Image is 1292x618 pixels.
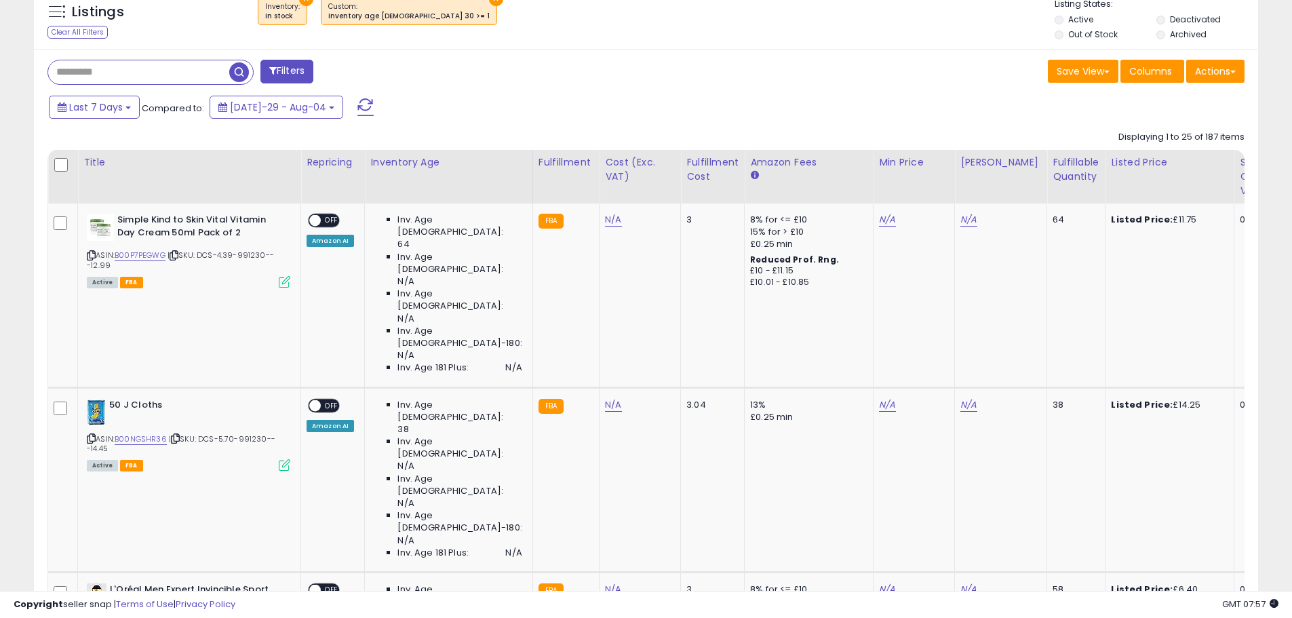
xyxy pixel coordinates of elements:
span: FBA [120,460,143,471]
div: 3.04 [686,399,734,411]
a: B00P7PEGWG [115,250,165,261]
span: Last 7 Days [69,100,123,114]
img: 41mf55vD5VL._SL40_.jpg [87,214,114,241]
div: 38 [1053,399,1095,411]
div: £14.25 [1111,399,1224,411]
span: N/A [397,313,414,325]
div: Min Price [879,155,949,170]
button: Columns [1120,60,1184,83]
label: Deactivated [1170,14,1221,25]
div: Cost (Exc. VAT) [605,155,675,184]
label: Active [1068,14,1093,25]
div: Amazon Fees [750,155,867,170]
button: Last 7 Days [49,96,140,119]
div: £0.25 min [750,411,863,423]
b: Listed Price: [1111,398,1173,411]
span: [DATE]-29 - Aug-04 [230,100,326,114]
span: 2025-08-12 07:57 GMT [1222,598,1278,611]
span: | SKU: DCS-4.39-991230---12.99 [87,250,274,270]
span: N/A [397,535,414,547]
span: N/A [505,547,522,559]
img: 51eGnTnH+ML._SL40_.jpg [87,399,106,426]
span: | SKU: DCS-5.70-991230---14.45 [87,433,275,454]
button: Save View [1048,60,1118,83]
small: FBA [539,214,564,229]
a: N/A [960,398,977,412]
span: N/A [397,349,414,362]
small: FBA [539,399,564,414]
div: £0.25 min [750,238,863,250]
div: ASIN: [87,214,290,286]
div: ASIN: [87,399,290,470]
span: Inv. Age [DEMOGRAPHIC_DATA]: [397,288,522,312]
div: Clear All Filters [47,26,108,39]
span: Inv. Age [DEMOGRAPHIC_DATA]-180: [397,509,522,534]
div: 15% for > £10 [750,226,863,238]
a: N/A [605,213,621,227]
span: Inv. Age [DEMOGRAPHIC_DATA]: [397,214,522,238]
a: N/A [879,398,895,412]
div: £10 - £11.15 [750,265,863,277]
span: Custom: [328,1,490,22]
div: Amazon AI [307,235,354,247]
div: Listed Price [1111,155,1228,170]
span: Inv. Age [DEMOGRAPHIC_DATA]: [397,251,522,275]
div: Title [83,155,295,170]
a: N/A [960,213,977,227]
div: £10.01 - £10.85 [750,277,863,288]
span: 64 [397,238,409,250]
span: N/A [397,497,414,509]
div: 64 [1053,214,1095,226]
a: Terms of Use [116,598,174,611]
div: 13% [750,399,863,411]
span: Inventory : [265,1,300,22]
div: seller snap | | [14,598,235,611]
div: Displaying 1 to 25 of 187 items [1118,131,1245,144]
h5: Listings [72,3,124,22]
b: Simple Kind to Skin Vital Vitamin Day Cream 50ml Pack of 2 [117,214,282,242]
strong: Copyright [14,598,63,611]
div: Repricing [307,155,359,170]
span: Inv. Age 181 Plus: [397,547,469,559]
div: Fulfillable Quantity [1053,155,1099,184]
span: OFF [321,215,342,227]
span: 38 [397,423,408,436]
span: Inv. Age [DEMOGRAPHIC_DATA]: [397,399,522,423]
button: [DATE]-29 - Aug-04 [210,96,343,119]
div: 3 [686,214,734,226]
b: Reduced Prof. Rng. [750,254,839,265]
div: Inventory Age [370,155,526,170]
button: Filters [260,60,313,83]
span: Inv. Age [DEMOGRAPHIC_DATA]: [397,473,522,497]
small: Amazon Fees. [750,170,758,182]
span: N/A [397,275,414,288]
div: [PERSON_NAME] [960,155,1041,170]
span: N/A [397,460,414,472]
b: 50 J Cloths [109,399,274,415]
a: B00NGSHR36 [115,433,167,445]
div: inventory age [DEMOGRAPHIC_DATA] 30 >= 1 [328,12,490,21]
span: N/A [505,362,522,374]
span: FBA [120,277,143,288]
div: in stock [265,12,300,21]
a: N/A [605,398,621,412]
b: Listed Price: [1111,213,1173,226]
div: 8% for <= £10 [750,214,863,226]
div: Amazon AI [307,420,354,432]
span: Compared to: [142,102,204,115]
span: All listings currently available for purchase on Amazon [87,460,118,471]
span: Inv. Age 181 Plus: [397,362,469,374]
span: Columns [1129,64,1172,78]
div: Fulfillment Cost [686,155,739,184]
a: N/A [879,213,895,227]
button: Actions [1186,60,1245,83]
span: All listings currently available for purchase on Amazon [87,277,118,288]
div: £11.75 [1111,214,1224,226]
span: Inv. Age [DEMOGRAPHIC_DATA]-180: [397,325,522,349]
div: Fulfillment [539,155,593,170]
span: Inv. Age [DEMOGRAPHIC_DATA]: [397,436,522,460]
label: Archived [1170,28,1207,40]
a: Privacy Policy [176,598,235,611]
label: Out of Stock [1068,28,1118,40]
span: OFF [321,400,342,411]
